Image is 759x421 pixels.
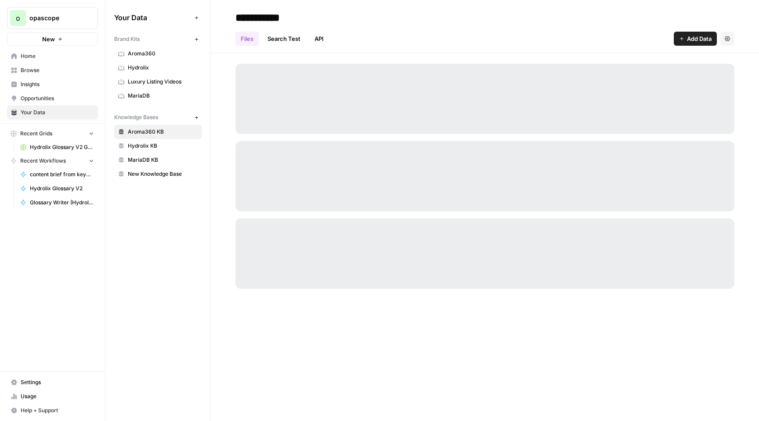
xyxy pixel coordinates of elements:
[21,94,94,102] span: Opportunities
[21,52,94,60] span: Home
[7,127,98,140] button: Recent Grids
[20,130,52,138] span: Recent Grids
[687,34,712,43] span: Add Data
[7,77,98,91] a: Insights
[7,154,98,167] button: Recent Workflows
[128,78,198,86] span: Luxury Listing Videos
[128,170,198,178] span: New Knowledge Base
[7,33,98,46] button: New
[29,14,83,22] span: opascope
[7,375,98,389] a: Settings
[262,32,306,46] a: Search Test
[16,196,98,210] a: Glossary Writer (Hydrolix)
[20,157,66,165] span: Recent Workflows
[21,80,94,88] span: Insights
[114,125,202,139] a: Aroma360 KB
[30,199,94,207] span: Glossary Writer (Hydrolix)
[30,171,94,178] span: content brief from keyword
[128,92,198,100] span: MariaDB
[30,143,94,151] span: Hydrolix Glossary V2 Grid
[114,35,140,43] span: Brand Kits
[21,66,94,74] span: Browse
[114,12,191,23] span: Your Data
[16,181,98,196] a: Hydrolix Glossary V2
[7,63,98,77] a: Browse
[309,32,329,46] a: API
[114,47,202,61] a: Aroma360
[21,109,94,116] span: Your Data
[128,50,198,58] span: Aroma360
[128,156,198,164] span: MariaDB KB
[30,185,94,192] span: Hydrolix Glossary V2
[128,128,198,136] span: Aroma360 KB
[16,167,98,181] a: content brief from keyword
[21,406,94,414] span: Help + Support
[114,75,202,89] a: Luxury Listing Videos
[114,89,202,103] a: MariaDB
[674,32,717,46] button: Add Data
[21,378,94,386] span: Settings
[128,142,198,150] span: Hydrolix KB
[21,392,94,400] span: Usage
[7,49,98,63] a: Home
[7,7,98,29] button: Workspace: opascope
[7,389,98,403] a: Usage
[114,61,202,75] a: Hydrolix
[42,35,55,44] span: New
[16,140,98,154] a: Hydrolix Glossary V2 Grid
[7,403,98,417] button: Help + Support
[7,91,98,105] a: Opportunities
[114,139,202,153] a: Hydrolix KB
[114,113,158,121] span: Knowledge Bases
[128,64,198,72] span: Hydrolix
[7,105,98,120] a: Your Data
[235,32,259,46] a: Files
[114,167,202,181] a: New Knowledge Base
[114,153,202,167] a: MariaDB KB
[16,13,20,23] span: o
